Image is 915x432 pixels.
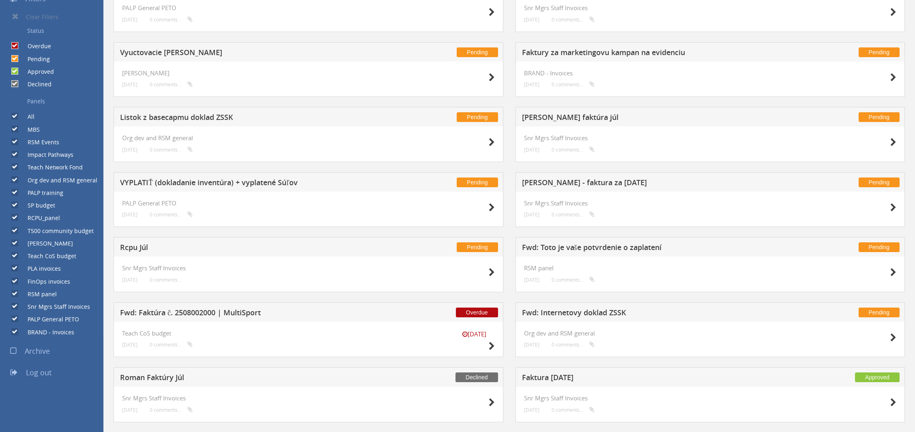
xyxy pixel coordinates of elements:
[524,330,897,337] h4: Org dev and RSM general
[522,179,786,189] h5: [PERSON_NAME] - faktura za [DATE]
[524,277,539,283] small: [DATE]
[122,70,495,77] h4: [PERSON_NAME]
[859,308,900,317] span: Pending
[150,212,193,218] small: 0 comments...
[524,212,539,218] small: [DATE]
[19,303,90,311] label: Snr Mgrs Staff Invoices
[19,201,55,210] label: SP budget
[552,342,595,348] small: 0 comments...
[19,240,73,248] label: [PERSON_NAME]
[19,68,54,76] label: Approved
[19,290,57,298] label: RSM panel
[120,309,384,319] h5: Fwd: Faktúra č. 2508002000 | MultiSport
[859,112,900,122] span: Pending
[19,278,70,286] label: FinOps invoices
[120,374,384,384] h5: Roman Faktúry Júl
[19,189,63,197] label: PALP training
[524,70,897,77] h4: BRAND - Invoices
[26,368,52,377] span: Log out
[25,346,50,356] span: Archive
[122,147,137,153] small: [DATE]
[859,178,900,187] span: Pending
[552,17,595,23] small: 0 comments...
[19,252,76,260] label: Teach CoS budget
[454,330,495,338] small: [DATE]
[524,200,897,207] h4: Snr Mgrs Staff Invoices
[859,242,900,252] span: Pending
[19,80,52,88] label: Declined
[552,81,595,88] small: 0 comments...
[19,113,34,121] label: All
[120,244,384,254] h5: Rcpu Júl
[150,81,193,88] small: 0 comments...
[19,315,79,323] label: PALP General PETO
[150,342,193,348] small: 0 comments...
[150,277,181,283] small: 0 comments...
[19,328,74,336] label: BRAND - Invoices
[524,265,897,272] h4: RSM panel
[522,374,786,384] h5: Faktura [DATE]
[552,277,595,283] small: 0 comments...
[150,147,193,153] small: 0 comments...
[122,135,495,141] h4: Org dev and RSM general
[859,47,900,57] span: Pending
[522,309,786,319] h5: Fwd: Internetovy doklad ZSSK
[456,308,498,317] span: Overdue
[6,94,103,108] a: Panels
[19,214,60,222] label: RCPU_panel
[122,395,495,402] h4: Snr Mgrs Staff Invoices
[457,112,498,122] span: Pending
[552,407,595,413] small: 0 comments...
[522,113,786,124] h5: [PERSON_NAME] faktúra júl
[524,407,539,413] small: [DATE]
[122,265,495,272] h4: Snr Mgrs Staff Invoices
[19,126,40,134] label: MBS
[6,24,103,38] a: Status
[122,330,495,337] h4: Teach CoS budget
[457,47,498,57] span: Pending
[122,407,137,413] small: [DATE]
[524,81,539,88] small: [DATE]
[122,17,137,23] small: [DATE]
[524,4,897,11] h4: Snr Mgrs Staff Invoices
[552,212,595,218] small: 0 comments...
[524,395,897,402] h4: Snr Mgrs Staff Invoices
[524,135,897,141] h4: Snr Mgrs Staff Invoices
[19,42,51,50] label: Overdue
[120,179,384,189] h5: VYPLATIŤ (dokladanie inventúra) + vyplatené Súľov
[524,147,539,153] small: [DATE]
[150,407,193,413] small: 0 comments...
[524,17,539,23] small: [DATE]
[6,9,103,24] a: Clear Filters
[19,227,94,235] label: T500 community budget
[19,151,73,159] label: Impact Pathways
[122,342,137,348] small: [DATE]
[122,277,137,283] small: [DATE]
[122,4,495,11] h4: PALP General PETO
[552,147,595,153] small: 0 comments...
[122,212,137,218] small: [DATE]
[855,372,900,382] span: Approved
[522,49,786,59] h5: Faktury za marketingovu kampan na evidenciu
[120,49,384,59] h5: Vyuctovacie [PERSON_NAME]
[19,138,59,146] label: RSM Events
[455,372,498,382] span: Declined
[19,176,97,184] label: Org dev and RSM general
[524,342,539,348] small: [DATE]
[19,163,83,171] label: Teach Network Fond
[522,244,786,254] h5: Fwd: Toto je vaše potvrdenie o zaplatení
[457,242,498,252] span: Pending
[19,55,50,63] label: Pending
[122,81,137,88] small: [DATE]
[150,17,193,23] small: 0 comments...
[457,178,498,187] span: Pending
[120,113,384,124] h5: Listok z basecapmu doklad ZSSK
[19,265,61,273] label: PLA invoices
[122,200,495,207] h4: PALP General PETO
